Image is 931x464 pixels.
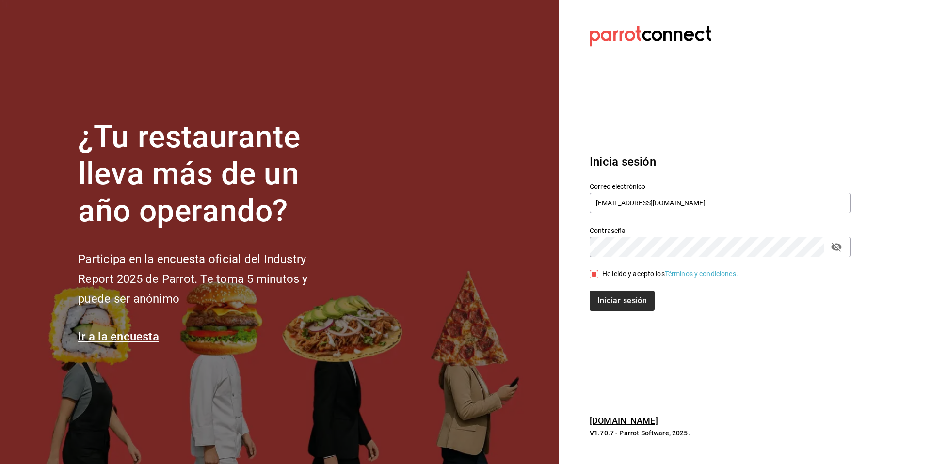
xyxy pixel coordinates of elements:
h1: ¿Tu restaurante lleva más de un año operando? [78,119,340,230]
label: Correo electrónico [590,183,851,189]
button: passwordField [828,239,845,255]
h2: Participa en la encuesta oficial del Industry Report 2025 de Parrot. Te toma 5 minutos y puede se... [78,249,340,309]
div: He leído y acepto los [602,269,738,279]
a: Términos y condiciones. [665,270,738,278]
button: Iniciar sesión [590,291,655,311]
p: V1.70.7 - Parrot Software, 2025. [590,428,851,438]
input: Ingresa tu correo electrónico [590,193,851,213]
label: Contraseña [590,227,851,233]
h3: Inicia sesión [590,153,851,170]
a: Ir a la encuesta [78,330,159,343]
a: [DOMAIN_NAME] [590,416,658,426]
